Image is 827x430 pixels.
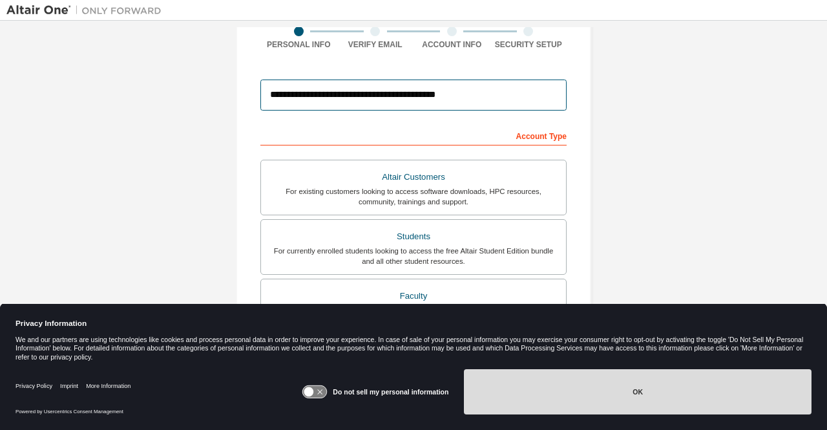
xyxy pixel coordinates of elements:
div: Verify Email [337,39,414,50]
img: Altair One [6,4,168,17]
div: Altair Customers [269,168,558,186]
div: Faculty [269,287,558,305]
div: For currently enrolled students looking to access the free Altair Student Edition bundle and all ... [269,246,558,266]
div: Students [269,228,558,246]
div: For existing customers looking to access software downloads, HPC resources, community, trainings ... [269,186,558,207]
div: Account Info [413,39,490,50]
div: Security Setup [490,39,567,50]
div: Personal Info [260,39,337,50]
div: Account Type [260,125,567,145]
